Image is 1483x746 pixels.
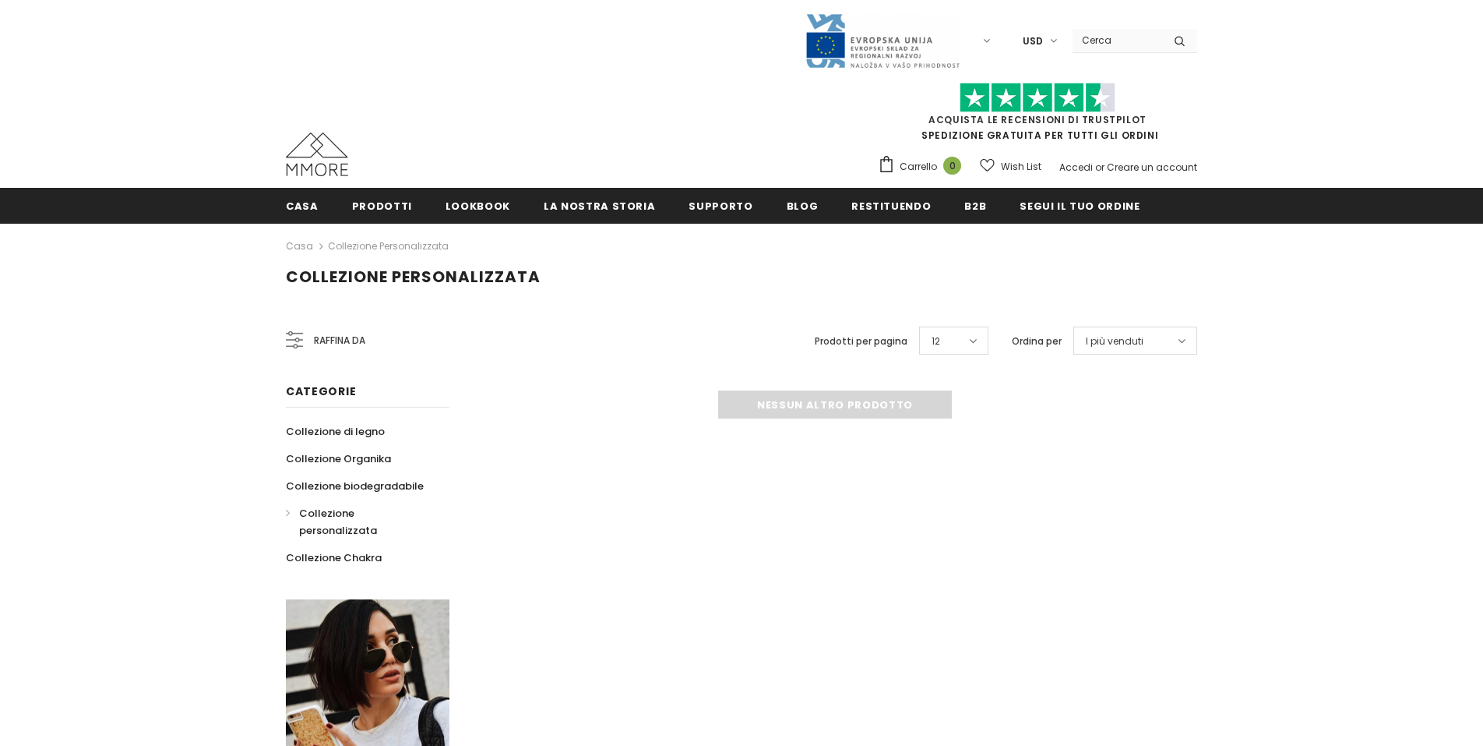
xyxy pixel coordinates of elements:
a: Collezione personalizzata [286,500,432,544]
a: Accedi [1059,161,1093,174]
span: Lookbook [446,199,510,214]
a: Prodotti [352,188,412,223]
a: Casa [286,188,319,223]
span: Prodotti [352,199,412,214]
span: Restituendo [851,199,931,214]
span: supporto [689,199,752,214]
span: I più venduti [1086,334,1143,349]
a: B2B [964,188,986,223]
span: 12 [932,334,940,349]
span: or [1095,161,1104,174]
span: Blog [787,199,819,214]
a: Carrello 0 [878,155,969,179]
span: Categorie [286,384,356,399]
a: Collezione Chakra [286,544,382,571]
a: Restituendo [851,188,931,223]
span: Casa [286,199,319,214]
label: Ordina per [1012,334,1062,349]
span: Collezione di legno [286,424,385,439]
span: Segui il tuo ordine [1020,199,1140,214]
a: Creare un account [1107,161,1197,174]
a: Casa [286,237,313,256]
a: Javni Razpis [805,34,960,47]
span: Raffina da [314,332,365,349]
span: B2B [964,199,986,214]
span: 0 [943,157,961,175]
span: USD [1023,34,1043,49]
a: Acquista le recensioni di TrustPilot [928,113,1147,126]
a: Wish List [980,153,1041,180]
span: SPEDIZIONE GRATUITA PER TUTTI GLI ORDINI [878,90,1197,142]
span: Wish List [1001,159,1041,175]
label: Prodotti per pagina [815,334,907,349]
span: Collezione Organika [286,451,391,466]
span: Collezione personalizzata [286,266,541,288]
img: Javni Razpis [805,12,960,69]
img: Fidati di Pilot Stars [960,83,1115,113]
a: Collezione Organika [286,445,391,472]
a: Blog [787,188,819,223]
span: Collezione Chakra [286,550,382,565]
img: Casi MMORE [286,133,348,176]
a: supporto [689,188,752,223]
span: La nostra storia [544,199,655,214]
span: Collezione biodegradabile [286,479,424,493]
a: Segui il tuo ordine [1020,188,1140,223]
a: Lookbook [446,188,510,223]
span: Collezione personalizzata [299,506,377,538]
span: Carrello [900,159,937,175]
a: Collezione personalizzata [328,239,449,253]
a: Collezione di legno [286,418,385,445]
a: La nostra storia [544,188,655,223]
a: Collezione biodegradabile [286,472,424,500]
input: Search Site [1073,29,1162,51]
